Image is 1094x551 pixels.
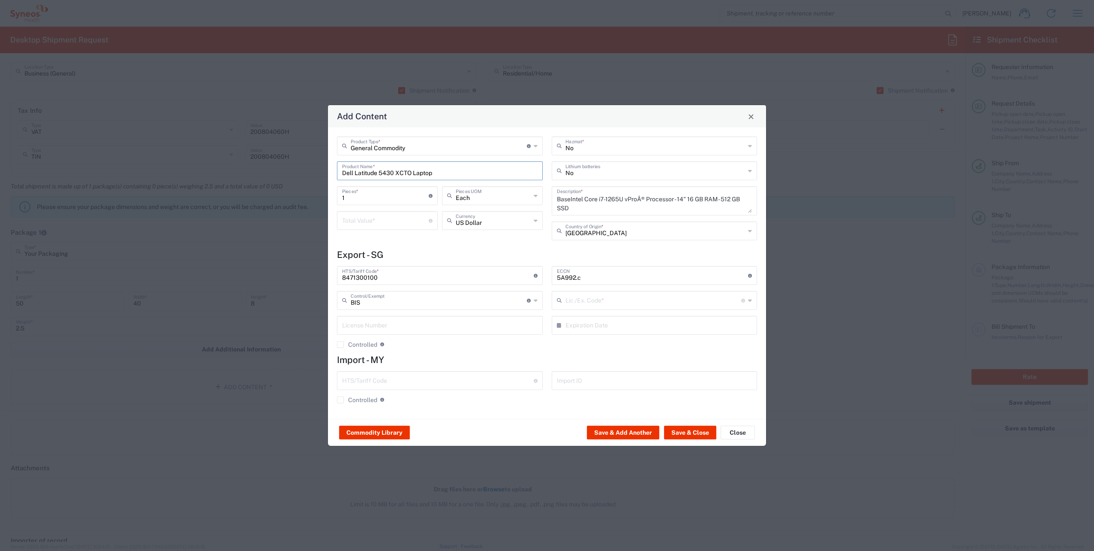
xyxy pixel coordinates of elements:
[337,341,377,348] label: Controlled
[337,354,757,365] h4: Import - MY
[337,110,387,122] h4: Add Content
[587,426,659,439] button: Save & Add Another
[745,110,757,122] button: Close
[721,426,755,439] button: Close
[337,397,377,403] label: Controlled
[664,426,716,439] button: Save & Close
[337,249,757,260] h4: Export - SG
[339,426,410,439] button: Commodity Library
